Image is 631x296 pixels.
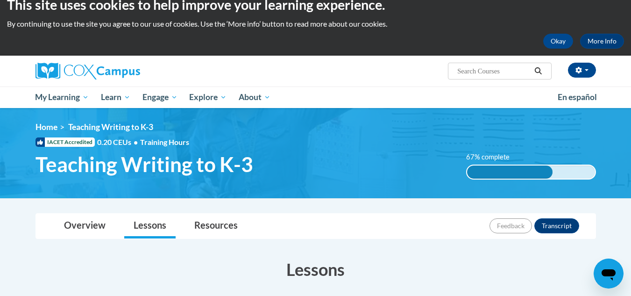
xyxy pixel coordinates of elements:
[35,63,213,79] a: Cox Campus
[543,34,573,49] button: Okay
[124,214,176,238] a: Lessons
[35,137,95,147] span: IACET Accredited
[35,122,57,132] a: Home
[456,65,531,77] input: Search Courses
[568,63,596,78] button: Account Settings
[35,92,89,103] span: My Learning
[489,218,532,233] button: Feedback
[185,214,247,238] a: Resources
[134,137,138,146] span: •
[140,137,189,146] span: Training Hours
[35,152,253,177] span: Teaching Writing to K-3
[189,92,227,103] span: Explore
[7,19,624,29] p: By continuing to use the site you agree to our use of cookies. Use the ‘More info’ button to read...
[97,137,140,147] span: 0.20 CEUs
[21,87,610,108] div: Main menu
[531,65,545,77] button: Search
[552,87,603,107] a: En español
[55,214,115,238] a: Overview
[580,34,624,49] a: More Info
[558,92,597,102] span: En español
[466,152,520,162] label: 67% complete
[35,258,596,281] h3: Lessons
[95,87,136,108] a: Learn
[233,87,277,108] a: About
[101,92,130,103] span: Learn
[183,87,233,108] a: Explore
[594,259,624,289] iframe: Button to launch messaging window
[68,122,153,132] span: Teaching Writing to K-3
[239,92,270,103] span: About
[136,87,184,108] a: Engage
[35,63,140,79] img: Cox Campus
[534,218,579,233] button: Transcript
[467,166,553,179] div: 67% complete
[29,87,95,108] a: My Learning
[142,92,177,103] span: Engage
